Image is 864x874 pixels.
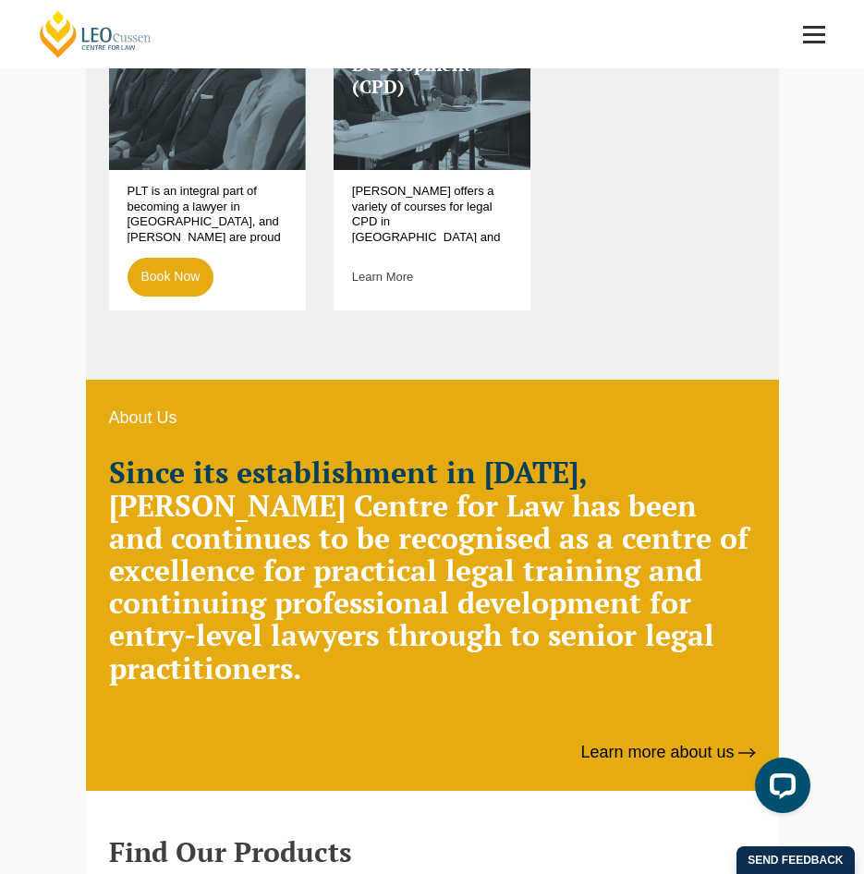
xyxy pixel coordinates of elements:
h3: Continuing Professional Development (CPD) [352,9,512,98]
h2: [PERSON_NAME] Centre for Law has been and continues to be recognised as a centre of excellence fo... [109,456,756,684]
a: Learn more about us [580,742,755,763]
p: PLT is an integral part of becoming a lawyer in [GEOGRAPHIC_DATA], and [PERSON_NAME] are proud to... [128,184,287,243]
iframe: LiveChat chat widget [740,750,818,828]
a: Learn More [352,270,413,284]
a: Book Now [128,258,214,297]
h2: Find Our Products [109,837,756,868]
a: [PERSON_NAME] Centre for Law [37,9,154,59]
h6: About Us [109,409,756,428]
strong: Since its establishment in [DATE], [109,453,588,492]
p: [PERSON_NAME] offers a variety of courses for legal CPD in [GEOGRAPHIC_DATA] and online, across a... [352,184,512,243]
